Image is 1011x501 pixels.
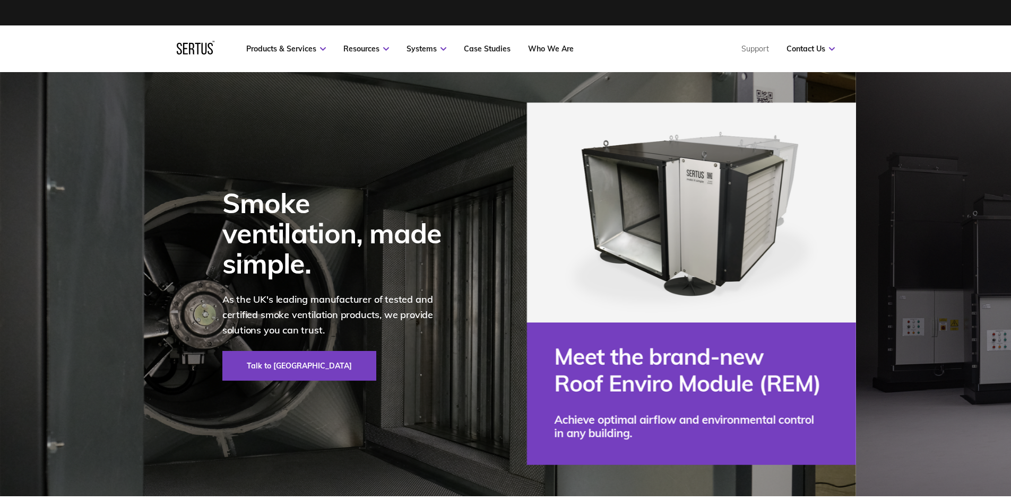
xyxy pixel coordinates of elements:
[741,44,769,54] a: Support
[222,351,376,381] a: Talk to [GEOGRAPHIC_DATA]
[343,44,389,54] a: Resources
[787,44,835,54] a: Contact Us
[222,188,456,279] div: Smoke ventilation, made simple.
[528,44,574,54] a: Who We Are
[222,292,456,338] p: As the UK's leading manufacturer of tested and certified smoke ventilation products, we provide s...
[246,44,326,54] a: Products & Services
[407,44,446,54] a: Systems
[464,44,511,54] a: Case Studies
